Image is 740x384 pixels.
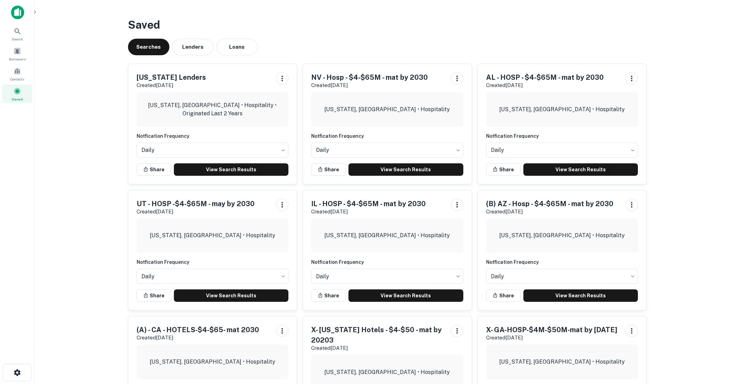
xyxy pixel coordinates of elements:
a: Borrowers [2,45,32,63]
button: Share [486,289,521,302]
div: Without label [311,141,463,160]
h6: Notfication Frequency [311,258,463,266]
p: Created [DATE] [311,81,428,89]
h6: Notfication Frequency [137,258,289,266]
a: View Search Results [523,289,638,302]
a: Search [2,25,32,43]
div: Without label [137,141,289,160]
a: Contacts [2,65,32,83]
button: Share [311,289,346,302]
h5: (A) - CA - HOTELS-$4-$65- mat 2030 [137,325,259,335]
p: Created [DATE] [137,334,259,342]
h6: Notfication Frequency [311,132,463,140]
h5: IL - HOSP - $4-$65M - mat by 2030 [311,199,426,209]
button: Share [311,163,346,176]
span: Saved [12,96,23,102]
span: Contacts [10,76,24,82]
iframe: Chat Widget [706,329,740,362]
span: Search [12,36,23,42]
div: Without label [137,267,289,286]
div: Without label [311,267,463,286]
h5: X- GA-HOSP-$4M-$50M-mat by [DATE] [486,325,617,335]
h5: AL - HOSP - $4-$65M - mat by 2030 [486,72,604,83]
div: Without label [486,141,638,160]
a: View Search Results [174,163,289,176]
div: Without label [486,267,638,286]
p: Created [DATE] [486,334,617,342]
p: Created [DATE] [486,208,613,216]
a: View Search Results [348,289,463,302]
h5: [US_STATE] Lenders [137,72,206,83]
button: Loans [216,39,258,55]
a: Saved [2,85,32,103]
span: Borrowers [9,56,26,62]
p: [US_STATE], [GEOGRAPHIC_DATA] • Hospitality [499,358,625,366]
p: [US_STATE], [GEOGRAPHIC_DATA] • Hospitality [150,231,275,240]
p: Created [DATE] [486,81,604,89]
a: View Search Results [174,289,289,302]
h3: Saved [128,17,647,33]
p: Created [DATE] [311,344,445,352]
p: [US_STATE], [GEOGRAPHIC_DATA] • Hospitality [324,105,450,114]
a: View Search Results [348,163,463,176]
a: View Search Results [523,163,638,176]
h6: Notfication Frequency [486,258,638,266]
h5: UT - HOSP -$4-$65M - may by 2030 [137,199,255,209]
p: [US_STATE], [GEOGRAPHIC_DATA] • Hospitality [324,368,450,376]
p: [US_STATE], [GEOGRAPHIC_DATA] • Hospitality [150,358,275,366]
p: [US_STATE], [GEOGRAPHIC_DATA] • Hospitality [324,231,450,240]
button: Searches [128,39,169,55]
h6: Notfication Frequency [137,132,289,140]
h6: Notfication Frequency [486,132,638,140]
button: Share [137,289,171,302]
img: capitalize-icon.png [11,6,24,19]
p: Created [DATE] [311,208,426,216]
h5: (B) AZ - Hosp - $4-$65M - mat by 2030 [486,199,613,209]
p: [US_STATE], [GEOGRAPHIC_DATA] • Hospitality • Originated Last 2 Years [142,101,283,118]
h5: X- [US_STATE] Hotels - $4-$50 - mat by 20203 [311,325,445,345]
p: Created [DATE] [137,81,206,89]
button: Share [486,163,521,176]
p: [US_STATE], [GEOGRAPHIC_DATA] • Hospitality [499,105,625,114]
button: Lenders [172,39,214,55]
p: Created [DATE] [137,208,255,216]
button: Share [137,163,171,176]
p: [US_STATE], [GEOGRAPHIC_DATA] • Hospitality [499,231,625,240]
h5: NV - Hosp - $4-$65M - mat by 2030 [311,72,428,83]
